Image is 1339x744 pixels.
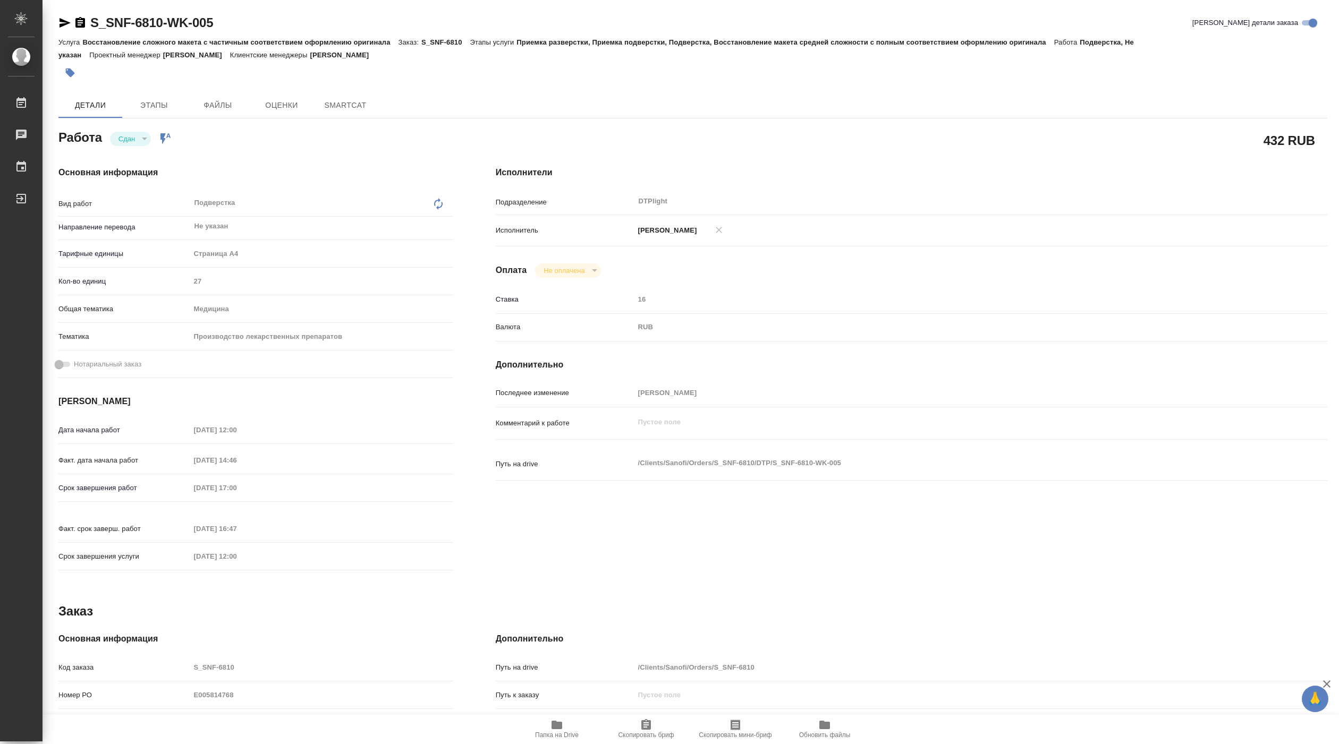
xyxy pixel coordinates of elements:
input: Пустое поле [190,687,453,703]
input: Пустое поле [190,660,453,675]
p: Комментарий к работе [496,418,634,429]
span: Скопировать бриф [618,731,674,739]
p: Заказ: [399,38,421,46]
h4: Исполнители [496,166,1327,179]
p: Путь на drive [496,459,634,469]
p: Номер РО [58,690,190,700]
p: Восстановление сложного макета с частичным соответствием оформлению оригинала [82,38,398,46]
p: Срок завершения работ [58,483,190,493]
span: Обновить файлы [799,731,851,739]
button: Добавить тэг [58,61,82,84]
button: Сдан [115,134,138,143]
span: Папка на Drive [535,731,579,739]
p: Исполнитель [496,225,634,236]
button: Скопировать ссылку [74,16,87,29]
input: Пустое поле [190,521,283,536]
input: Пустое поле [634,385,1258,400]
p: Приемка разверстки, Приемка подверстки, Подверстка, Восстановление макета средней сложности с пол... [516,38,1054,46]
p: Подразделение [496,197,634,208]
button: Скопировать бриф [601,714,691,744]
input: Пустое поле [190,549,283,564]
span: Оценки [256,99,307,112]
p: Факт. срок заверш. работ [58,524,190,534]
input: Пустое поле [190,480,283,495]
p: Работа [1054,38,1080,46]
input: Пустое поле [634,292,1258,307]
input: Пустое поле [190,452,283,468]
p: Путь к заказу [496,690,634,700]
span: Этапы [129,99,180,112]
p: [PERSON_NAME] [163,51,230,59]
div: RUB [634,318,1258,336]
span: SmartCat [320,99,371,112]
p: Последнее изменение [496,388,634,398]
p: Общая тематика [58,304,190,314]
button: Папка на Drive [512,714,601,744]
input: Пустое поле [634,660,1258,675]
p: Дата начала работ [58,425,190,435]
input: Пустое поле [190,273,453,289]
p: Тарифные единицы [58,249,190,259]
h4: [PERSON_NAME] [58,395,453,408]
p: Услуга [58,38,82,46]
button: Скопировать мини-бриф [691,714,780,744]
p: S_SNF-6810 [421,38,470,46]
p: Срок завершения услуги [58,551,190,562]
p: [PERSON_NAME] [310,51,377,59]
button: Обновить файлы [780,714,869,744]
input: Пустое поле [634,687,1258,703]
h2: Работа [58,127,102,146]
span: Детали [65,99,116,112]
button: 🙏 [1302,686,1328,712]
p: Ставка [496,294,634,305]
p: Вид работ [58,199,190,209]
p: Тематика [58,331,190,342]
p: Направление перевода [58,222,190,233]
p: Путь на drive [496,662,634,673]
p: Этапы услуги [470,38,517,46]
textarea: /Clients/Sanofi/Orders/S_SNF-6810/DTP/S_SNF-6810-WK-005 [634,454,1258,472]
button: Не оплачена [540,266,588,275]
h4: Дополнительно [496,358,1327,371]
h4: Дополнительно [496,632,1327,645]
div: Сдан [535,263,600,278]
div: Производство лекарственных препаратов [190,328,453,346]
h2: Заказ [58,603,93,620]
h4: Оплата [496,264,527,277]
div: Сдан [110,132,151,146]
a: S_SNF-6810-WK-005 [90,15,213,30]
input: Пустое поле [190,422,283,438]
p: Проектный менеджер [89,51,163,59]
span: [PERSON_NAME] детали заказа [1192,18,1298,28]
span: 🙏 [1306,688,1324,710]
button: Скопировать ссылку для ЯМессенджера [58,16,71,29]
p: [PERSON_NAME] [634,225,697,236]
span: Файлы [192,99,243,112]
p: Кол-во единиц [58,276,190,287]
h2: 432 RUB [1264,131,1315,149]
span: Нотариальный заказ [74,359,141,370]
p: Факт. дата начала работ [58,455,190,466]
div: Медицина [190,300,453,318]
p: Код заказа [58,662,190,673]
p: Валюта [496,322,634,332]
h4: Основная информация [58,632,453,645]
span: Скопировать мини-бриф [699,731,772,739]
div: Страница А4 [190,245,453,263]
p: Клиентские менеджеры [230,51,310,59]
h4: Основная информация [58,166,453,179]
